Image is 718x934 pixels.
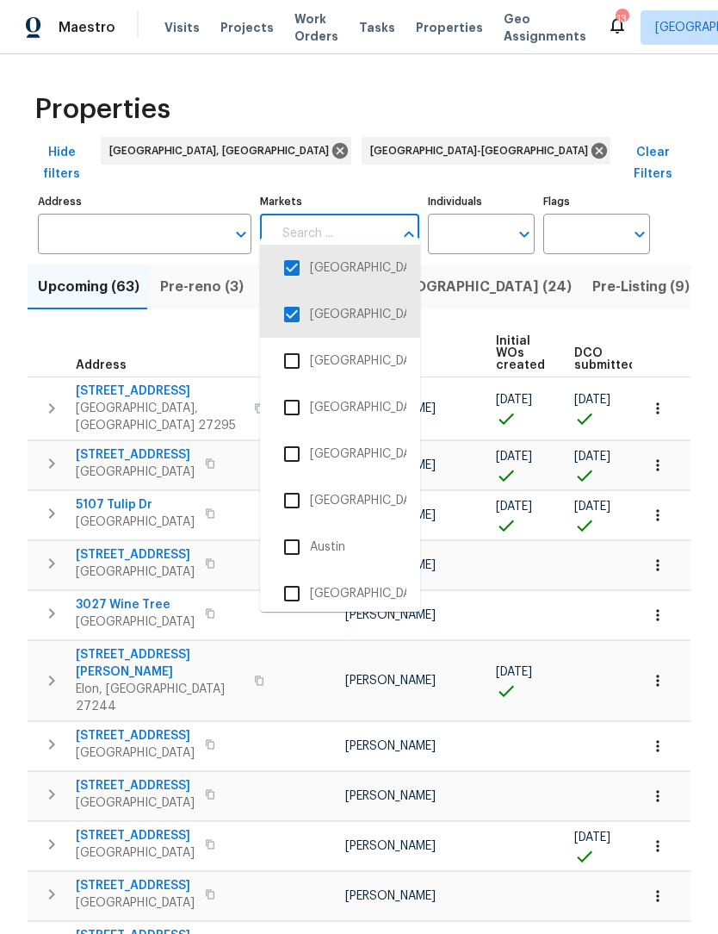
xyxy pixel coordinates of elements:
[160,275,244,299] span: Pre-reno (3)
[76,446,195,464] span: [STREET_ADDRESS]
[512,222,536,246] button: Open
[76,514,195,531] span: [GEOGRAPHIC_DATA]
[416,19,483,36] span: Properties
[76,646,244,681] span: [STREET_ADDRESS][PERSON_NAME]
[543,196,650,207] label: Flags
[496,666,532,678] span: [DATE]
[59,19,115,36] span: Maestro
[428,196,535,207] label: Individuals
[373,275,572,299] span: In-[GEOGRAPHIC_DATA] (24)
[272,214,394,254] input: Search ...
[496,451,532,463] span: [DATE]
[574,347,636,371] span: DCO submitted
[76,359,127,371] span: Address
[34,142,89,184] span: Hide filters
[628,222,652,246] button: Open
[28,137,96,190] button: Hide filters
[76,464,195,481] span: [GEOGRAPHIC_DATA]
[101,137,351,165] div: [GEOGRAPHIC_DATA], [GEOGRAPHIC_DATA]
[397,222,421,246] button: Close
[370,142,595,159] span: [GEOGRAPHIC_DATA]-[GEOGRAPHIC_DATA]
[359,22,395,34] span: Tasks
[496,335,545,371] span: Initial WOs created
[574,451,610,463] span: [DATE]
[274,296,406,333] li: [GEOGRAPHIC_DATA]-[GEOGRAPHIC_DATA]
[76,496,195,514] span: 5107 Tulip Dr
[76,877,195,894] span: [STREET_ADDRESS]
[76,794,195,812] span: [GEOGRAPHIC_DATA]
[616,137,690,190] button: Clear Filters
[345,840,436,852] span: [PERSON_NAME]
[274,483,406,519] li: [GEOGRAPHIC_DATA]
[76,596,195,613] span: 3027 Wine Tree
[345,609,436,621] span: [PERSON_NAME]
[220,19,274,36] span: Projects
[38,196,251,207] label: Address
[274,343,406,379] li: [GEOGRAPHIC_DATA], [GEOGRAPHIC_DATA]
[345,740,436,752] span: [PERSON_NAME]
[345,790,436,802] span: [PERSON_NAME]
[294,10,338,45] span: Work Orders
[592,275,690,299] span: Pre-Listing (9)
[76,727,195,744] span: [STREET_ADDRESS]
[76,546,195,564] span: [STREET_ADDRESS]
[345,675,436,687] span: [PERSON_NAME]
[362,137,610,165] div: [GEOGRAPHIC_DATA]-[GEOGRAPHIC_DATA]
[504,10,586,45] span: Geo Assignments
[274,250,406,286] li: [GEOGRAPHIC_DATA], [GEOGRAPHIC_DATA]
[76,564,195,581] span: [GEOGRAPHIC_DATA]
[76,613,195,631] span: [GEOGRAPHIC_DATA]
[76,844,195,862] span: [GEOGRAPHIC_DATA]
[622,142,684,184] span: Clear Filters
[76,827,195,844] span: [STREET_ADDRESS]
[76,383,244,400] span: [STREET_ADDRESS]
[76,400,244,434] span: [GEOGRAPHIC_DATA], [GEOGRAPHIC_DATA] 27295
[76,777,195,794] span: [STREET_ADDRESS]
[229,222,253,246] button: Open
[76,744,195,762] span: [GEOGRAPHIC_DATA]
[164,19,200,36] span: Visits
[496,501,532,513] span: [DATE]
[34,101,170,118] span: Properties
[38,275,139,299] span: Upcoming (63)
[616,10,628,28] div: 13
[574,501,610,513] span: [DATE]
[76,681,244,715] span: Elon, [GEOGRAPHIC_DATA] 27244
[274,529,406,565] li: Austin
[274,576,406,612] li: [GEOGRAPHIC_DATA], [GEOGRAPHIC_DATA] - Not Used - Dont Delete
[76,894,195,912] span: [GEOGRAPHIC_DATA]
[574,831,610,844] span: [DATE]
[274,389,406,426] li: [GEOGRAPHIC_DATA], [GEOGRAPHIC_DATA]
[345,890,436,902] span: [PERSON_NAME]
[109,142,336,159] span: [GEOGRAPHIC_DATA], [GEOGRAPHIC_DATA]
[274,436,406,472] li: [GEOGRAPHIC_DATA], [GEOGRAPHIC_DATA]
[260,196,420,207] label: Markets
[574,394,610,406] span: [DATE]
[496,394,532,406] span: [DATE]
